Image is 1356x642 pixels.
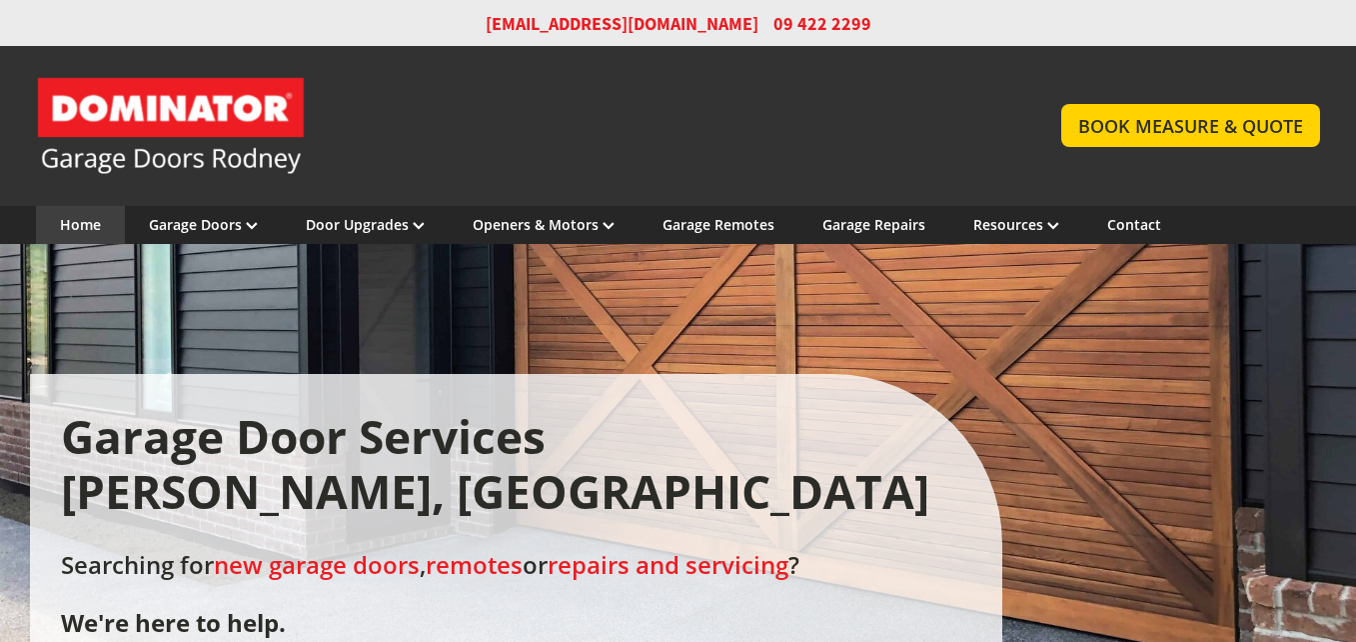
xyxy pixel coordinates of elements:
[306,215,425,234] a: Door Upgrades
[663,215,774,234] a: Garage Remotes
[773,12,871,36] span: 09 422 2299
[548,549,788,581] a: repairs and servicing
[1107,215,1161,234] a: Contact
[61,409,971,519] h1: Garage Door Services [PERSON_NAME], [GEOGRAPHIC_DATA]
[61,606,286,639] strong: We're here to help.
[973,215,1059,234] a: Resources
[822,215,925,234] a: Garage Repairs
[473,215,615,234] a: Openers & Motors
[149,215,258,234] a: Garage Doors
[61,551,971,637] h2: Searching for , or ?
[214,549,420,581] a: new garage doors
[1061,104,1320,147] a: BOOK MEASURE & QUOTE
[486,12,758,36] a: [EMAIL_ADDRESS][DOMAIN_NAME]
[426,549,523,581] a: remotes
[60,215,101,234] a: Home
